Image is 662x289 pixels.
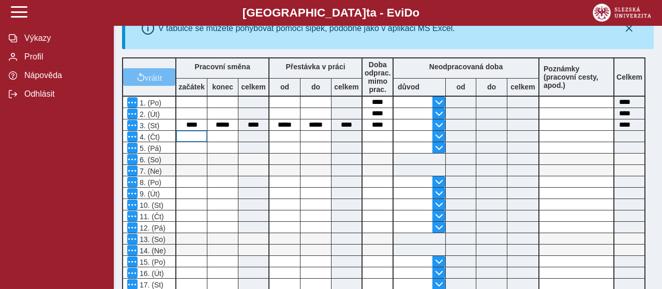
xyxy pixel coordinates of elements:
[127,188,138,199] button: Menu
[138,235,165,244] span: 13. (So)
[138,269,164,278] span: 16. (Út)
[138,99,161,107] span: 1. (Po)
[138,110,160,118] span: 2. (Út)
[158,24,455,33] div: V tabulce se můžete pohybovat pomocí šipek, podobně jako v aplikaci MS Excel.
[332,83,362,91] b: celkem
[238,83,268,91] b: celkem
[413,6,420,19] span: o
[31,6,631,20] b: [GEOGRAPHIC_DATA] a - Evi
[366,6,370,19] span: t
[138,121,159,130] span: 3. (St)
[127,154,138,164] button: Menu
[127,234,138,244] button: Menu
[446,83,476,91] b: od
[127,211,138,221] button: Menu
[21,34,105,43] span: Výkazy
[138,281,163,289] span: 17. (St)
[123,68,175,86] button: vrátit
[138,190,160,198] span: 9. (Út)
[593,4,651,22] img: logo_web_su.png
[127,268,138,278] button: Menu
[429,63,503,71] b: Neodpracovaná doba
[127,143,138,153] button: Menu
[176,83,207,91] b: začátek
[138,133,160,141] span: 4. (Čt)
[138,178,161,187] span: 8. (Po)
[194,63,250,71] b: Pracovní směna
[404,6,412,19] span: D
[127,131,138,142] button: Menu
[21,89,105,99] span: Odhlásit
[138,224,165,232] span: 12. (Pá)
[127,222,138,233] button: Menu
[138,144,161,153] span: 5. (Pá)
[300,83,331,91] b: do
[138,201,163,209] span: 10. (St)
[127,177,138,187] button: Menu
[127,165,138,176] button: Menu
[138,258,165,266] span: 15. (Po)
[365,60,391,94] b: Doba odprac. mimo prac.
[127,200,138,210] button: Menu
[285,63,345,71] b: Přestávka v práci
[21,71,105,80] span: Nápověda
[138,212,164,221] span: 11. (Čt)
[127,97,138,108] button: Menu
[507,83,538,91] b: celkem
[476,83,507,91] b: do
[138,247,166,255] span: 14. (Ne)
[138,167,162,175] span: 7. (Ne)
[398,83,419,91] b: důvod
[127,109,138,119] button: Menu
[127,120,138,130] button: Menu
[127,256,138,267] button: Menu
[207,83,238,91] b: konec
[127,245,138,255] button: Menu
[539,65,613,89] b: Poznámky (pracovní cesty, apod.)
[138,156,161,164] span: 6. (So)
[616,73,642,81] b: Celkem
[21,52,105,62] span: Profil
[269,83,300,91] b: od
[145,73,162,81] span: vrátit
